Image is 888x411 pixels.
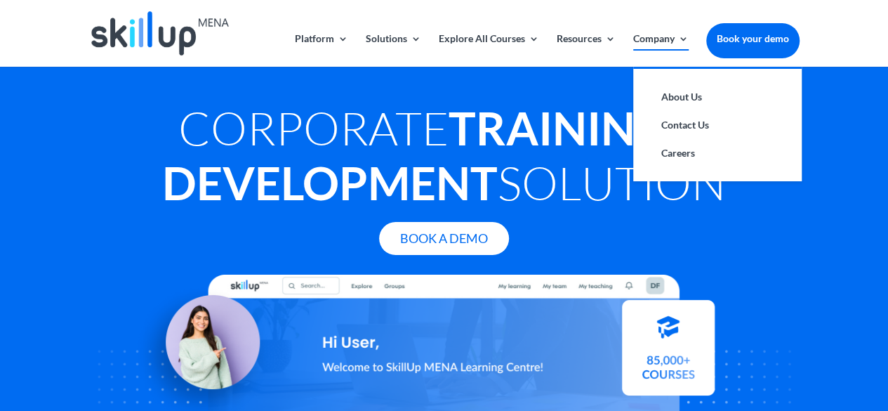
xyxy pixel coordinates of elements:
[439,34,539,67] a: Explore All Courses
[633,34,689,67] a: Company
[647,83,788,111] a: About Us
[89,100,800,217] h1: Corporate Solution
[706,23,800,54] a: Book your demo
[295,34,348,67] a: Platform
[91,11,229,56] img: Skillup Mena
[379,222,509,255] a: Book A Demo
[622,306,715,401] img: Courses library - SkillUp MENA
[557,34,616,67] a: Resources
[647,111,788,139] a: Contact Us
[647,139,788,167] a: Careers
[366,34,421,67] a: Solutions
[162,100,710,210] strong: Training & Development
[654,259,888,411] iframe: Chat Widget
